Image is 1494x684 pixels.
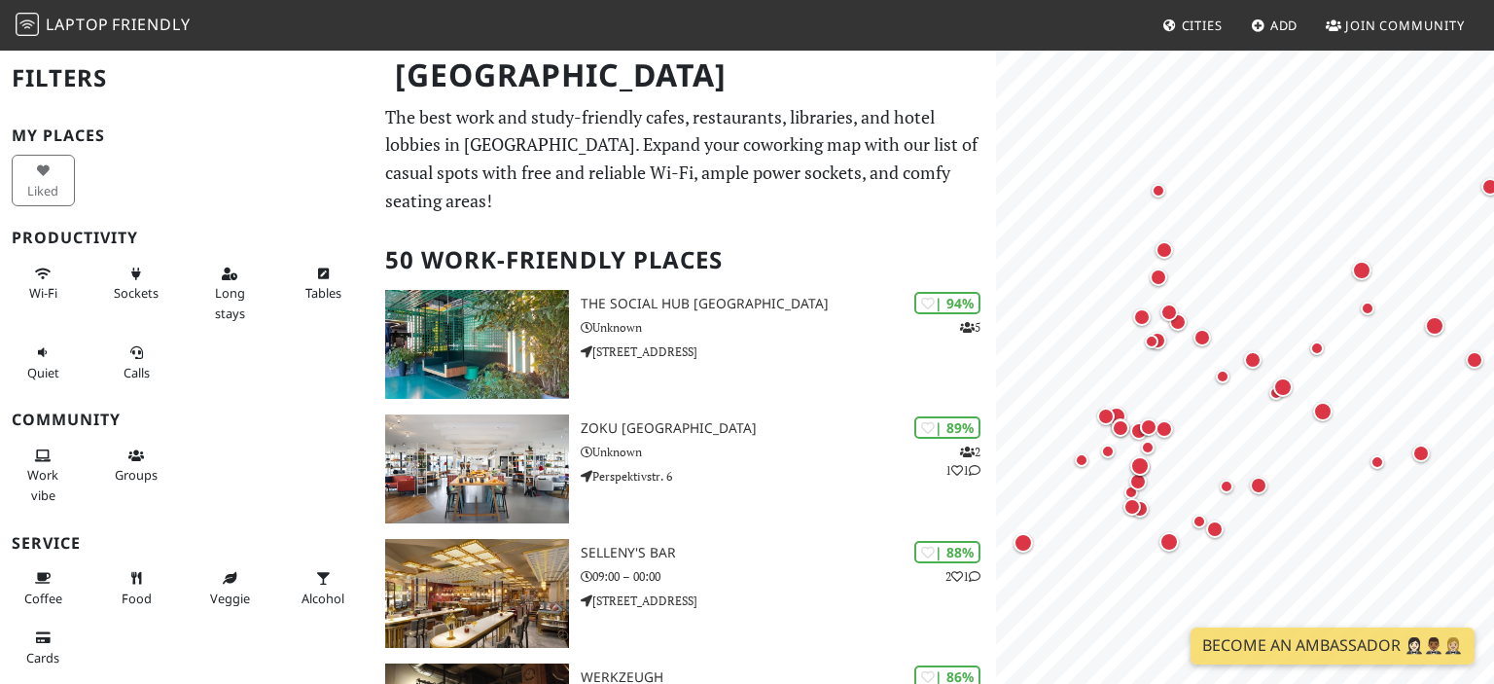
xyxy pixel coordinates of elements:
span: Group tables [115,466,158,484]
h3: SELLENY'S Bar [581,545,996,561]
span: Add [1270,17,1298,34]
p: 2 1 [945,567,980,586]
button: Wi-Fi [12,258,75,309]
div: Map marker [1122,298,1161,337]
a: Cities [1155,8,1230,43]
span: Video/audio calls [124,364,150,381]
a: Add [1243,8,1306,43]
div: Map marker [1062,441,1101,480]
a: SELLENY'S Bar | 88% 21 SELLENY'S Bar 09:00 – 00:00 [STREET_ADDRESS] [373,539,996,648]
h2: 50 Work-Friendly Places [385,231,984,290]
button: Sockets [105,258,168,309]
p: [STREET_ADDRESS] [581,592,996,610]
span: Power sockets [114,284,159,302]
span: Long stays [215,284,245,321]
button: Work vibe [12,440,75,511]
p: Unknown [581,318,996,337]
span: Veggie [210,590,250,607]
p: Unknown [581,443,996,461]
div: Map marker [1207,467,1246,506]
img: Zoku Vienna [385,414,569,523]
p: [STREET_ADDRESS] [581,342,996,361]
span: Cities [1182,17,1223,34]
div: Map marker [1233,341,1272,379]
img: LaptopFriendly [16,13,39,36]
div: Map marker [1303,392,1342,431]
div: Map marker [1150,293,1189,332]
div: Map marker [1086,397,1125,436]
h3: Productivity [12,229,362,247]
span: People working [27,466,58,503]
div: Map marker [1112,473,1151,512]
div: Map marker [1150,522,1189,561]
p: 09:00 – 00:00 [581,567,996,586]
button: Food [105,562,168,614]
a: The Social Hub Vienna | 94% 5 The Social Hub [GEOGRAPHIC_DATA] Unknown [STREET_ADDRESS] [373,290,996,399]
p: 2 1 1 [945,443,980,480]
div: Map marker [1145,410,1184,449]
div: Map marker [1120,447,1159,486]
button: Tables [292,258,355,309]
div: Map marker [1348,289,1387,328]
h2: Filters [12,49,362,108]
div: Map marker [1415,306,1454,345]
div: Map marker [1145,231,1184,270]
div: Map marker [1120,489,1159,528]
span: Laptop [46,14,109,35]
a: Join Community [1318,8,1473,43]
div: | 89% [914,416,980,439]
div: Map marker [1004,523,1043,562]
span: Work-friendly tables [305,284,341,302]
h1: [GEOGRAPHIC_DATA] [379,49,992,102]
p: The best work and study-friendly cafes, restaurants, libraries, and hotel lobbies in [GEOGRAPHIC_... [385,103,984,215]
div: Map marker [1121,448,1160,486]
h3: The Social Hub [GEOGRAPHIC_DATA] [581,296,996,312]
div: Map marker [1257,374,1296,413]
div: Map marker [1088,432,1127,471]
h3: Zoku [GEOGRAPHIC_DATA] [581,420,996,437]
h3: Community [12,411,362,429]
div: Map marker [1113,487,1152,526]
button: Alcohol [292,562,355,614]
div: Map marker [1263,368,1302,407]
button: Groups [105,440,168,491]
a: LaptopFriendly LaptopFriendly [16,9,191,43]
div: Map marker [1183,318,1222,357]
div: Map marker [1342,251,1381,290]
div: Map marker [1239,466,1278,505]
div: Map marker [1139,258,1178,297]
img: The Social Hub Vienna [385,290,569,399]
span: Credit cards [26,649,59,666]
a: Become an Ambassador 🤵🏻‍♀️🤵🏾‍♂️🤵🏼‍♀️ [1191,628,1475,665]
div: Map marker [1455,341,1494,379]
p: 5 [960,318,980,337]
div: Map marker [1139,171,1178,210]
button: Long stays [198,258,262,329]
div: Map marker [1119,462,1157,501]
div: Map marker [1129,408,1168,447]
span: Food [122,590,152,607]
div: Map marker [1195,510,1234,549]
h3: Service [12,534,362,553]
span: Alcohol [302,590,344,607]
span: Coffee [24,590,62,607]
button: Calls [105,337,168,388]
div: Map marker [1158,303,1197,342]
div: Map marker [1402,434,1441,473]
div: Map marker [1358,443,1397,482]
div: Map marker [1180,502,1219,541]
span: Stable Wi-Fi [29,284,57,302]
div: | 94% [914,292,980,314]
div: Map marker [1132,322,1171,361]
p: Perspektivstr. 6 [581,467,996,486]
div: Map marker [1101,409,1140,448]
img: SELLENY'S Bar [385,539,569,648]
div: Map marker [1127,409,1166,448]
button: Quiet [12,337,75,388]
div: Map marker [1203,357,1242,396]
h3: My Places [12,126,362,145]
span: Quiet [27,364,59,381]
div: Map marker [1120,448,1158,486]
div: Map marker [1298,329,1336,368]
span: Friendly [112,14,190,35]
